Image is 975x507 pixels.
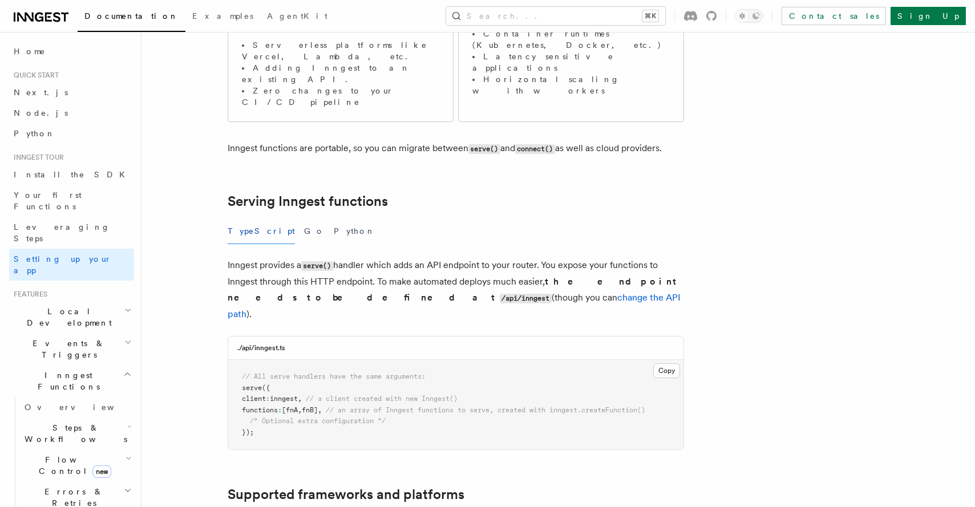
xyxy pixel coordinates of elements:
span: Inngest tour [9,153,64,162]
span: /* Optional extra configuration */ [250,417,386,425]
a: Leveraging Steps [9,217,134,249]
a: Supported frameworks and platforms [228,486,464,502]
span: Install the SDK [14,170,132,179]
li: Serverless platforms like Vercel, Lambda, etc. [242,39,439,62]
span: Next.js [14,88,68,97]
button: Local Development [9,301,134,333]
a: Home [9,41,134,62]
span: : [266,395,270,403]
p: Inngest provides a handler which adds an API endpoint to your router. You expose your functions t... [228,257,684,322]
span: // All serve handlers have the same arguments: [242,372,426,380]
h3: ./api/inngest.ts [237,343,285,352]
span: , [298,395,302,403]
a: Documentation [78,3,185,32]
span: Documentation [84,11,179,21]
span: Home [14,46,46,57]
button: Steps & Workflows [20,417,134,449]
span: new [92,465,111,478]
a: Setting up your app [9,249,134,281]
kbd: ⌘K [642,10,658,22]
code: serve() [301,261,333,271]
p: Inngest functions are portable, so you can migrate between and as well as cloud providers. [228,140,684,157]
button: Flow Controlnew [20,449,134,481]
li: Horizontal scaling with workers [472,74,670,96]
span: functions [242,406,278,414]
button: Python [334,218,375,244]
span: : [278,406,282,414]
span: Quick start [9,71,59,80]
li: Container runtimes (Kubernetes, Docker, etc.) [472,28,670,51]
span: , [298,406,302,414]
span: Inngest Functions [9,370,123,392]
a: Node.js [9,103,134,123]
span: Features [9,290,47,299]
a: Python [9,123,134,144]
a: Sign Up [891,7,966,25]
span: , [318,406,322,414]
span: ({ [262,384,270,392]
code: /api/inngest [500,294,552,303]
li: Latency sensitive applications [472,51,670,74]
code: serve() [468,144,500,154]
span: Examples [192,11,253,21]
code: connect() [515,144,555,154]
span: Node.js [14,108,68,117]
span: // an array of Inngest functions to serve, created with inngest.createFunction() [326,406,645,414]
span: serve [242,384,262,392]
a: AgentKit [260,3,334,31]
li: Zero changes to your CI/CD pipeline [242,85,439,108]
span: inngest [270,395,298,403]
span: Your first Functions [14,190,82,211]
li: Adding Inngest to an existing API. [242,62,439,85]
span: client [242,395,266,403]
button: TypeScript [228,218,295,244]
button: Events & Triggers [9,333,134,365]
a: Overview [20,397,134,417]
span: // a client created with new Inngest() [306,395,458,403]
span: Local Development [9,306,124,328]
button: Inngest Functions [9,365,134,397]
span: Leveraging Steps [14,222,110,243]
button: Search...⌘K [446,7,665,25]
a: Next.js [9,82,134,103]
span: [fnA [282,406,298,414]
a: Contact sales [782,7,886,25]
button: Go [304,218,325,244]
a: Serving Inngest functions [228,193,388,209]
button: Toggle dark mode [735,9,763,23]
span: Setting up your app [14,254,112,275]
span: Overview [25,403,142,412]
a: Your first Functions [9,185,134,217]
a: Install the SDK [9,164,134,185]
span: Python [14,129,55,138]
a: Examples [185,3,260,31]
span: AgentKit [267,11,327,21]
span: }); [242,428,254,436]
button: Copy [653,363,680,378]
span: fnB] [302,406,318,414]
span: Steps & Workflows [20,422,127,445]
span: Flow Control [20,454,126,477]
span: Events & Triggers [9,338,124,360]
